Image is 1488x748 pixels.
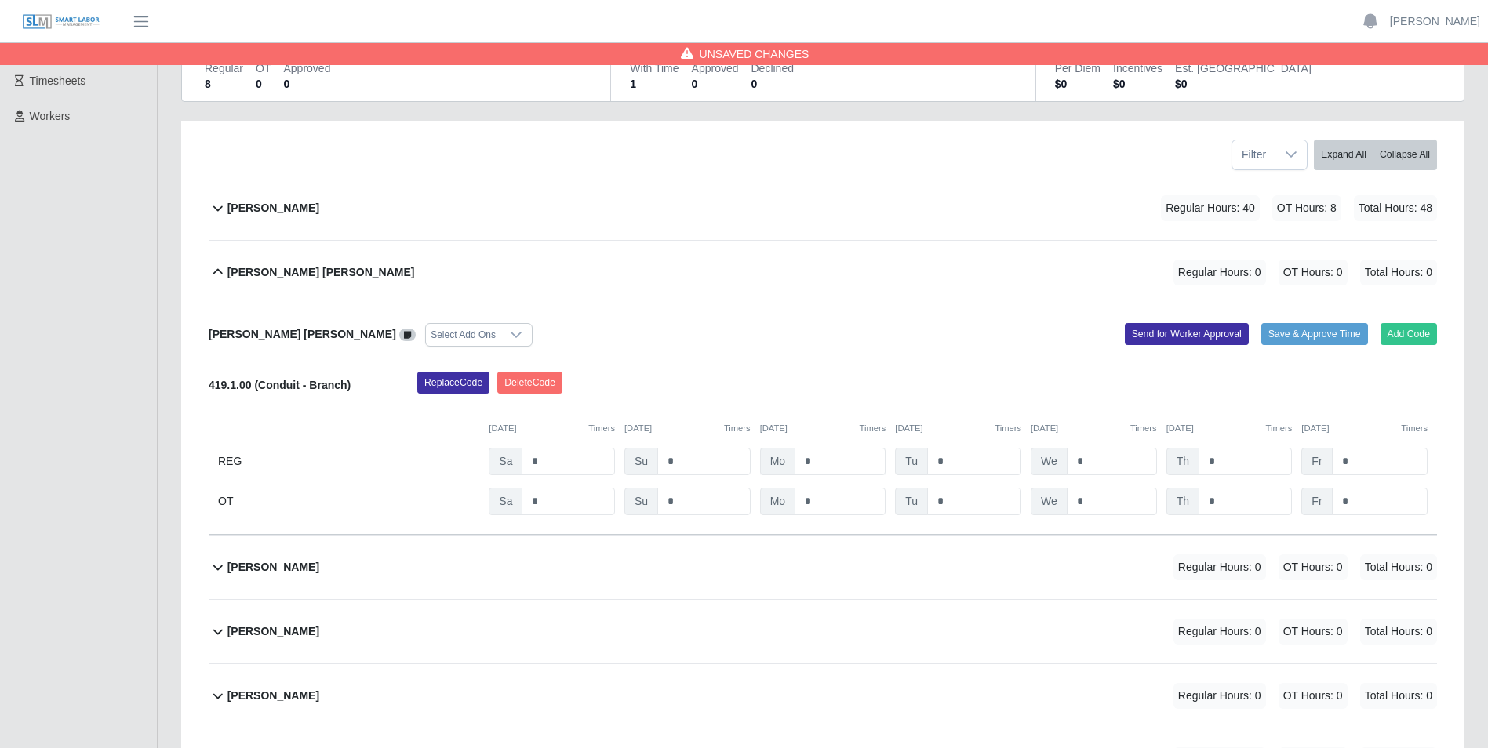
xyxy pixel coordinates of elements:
[218,448,479,475] div: REG
[1360,260,1437,285] span: Total Hours: 0
[209,536,1437,599] button: [PERSON_NAME] Regular Hours: 0 OT Hours: 0 Total Hours: 0
[751,60,794,76] dt: Declined
[1055,76,1101,92] dd: $0
[895,448,928,475] span: Tu
[751,76,794,92] dd: 0
[624,488,658,515] span: Su
[1166,448,1199,475] span: Th
[30,110,71,122] span: Workers
[1301,448,1332,475] span: Fr
[227,559,319,576] b: [PERSON_NAME]
[22,13,100,31] img: SLM Logo
[1261,323,1368,345] button: Save & Approve Time
[1360,683,1437,709] span: Total Hours: 0
[1301,422,1428,435] div: [DATE]
[760,488,795,515] span: Mo
[630,76,679,92] dd: 1
[227,200,319,216] b: [PERSON_NAME]
[1173,683,1266,709] span: Regular Hours: 0
[209,664,1437,728] button: [PERSON_NAME] Regular Hours: 0 OT Hours: 0 Total Hours: 0
[205,76,243,92] dd: 8
[995,422,1021,435] button: Timers
[209,600,1437,663] button: [PERSON_NAME] Regular Hours: 0 OT Hours: 0 Total Hours: 0
[1360,554,1437,580] span: Total Hours: 0
[1354,195,1437,221] span: Total Hours: 48
[283,60,330,76] dt: Approved
[1401,422,1428,435] button: Timers
[630,60,679,76] dt: With Time
[895,488,928,515] span: Tu
[1175,76,1312,92] dd: $0
[1381,323,1438,345] button: Add Code
[1314,140,1373,170] button: Expand All
[256,60,271,76] dt: OT
[489,422,615,435] div: [DATE]
[489,488,522,515] span: Sa
[1031,448,1068,475] span: We
[218,488,479,515] div: OT
[760,448,795,475] span: Mo
[399,328,417,340] a: View/Edit Notes
[1161,195,1260,221] span: Regular Hours: 40
[1173,260,1266,285] span: Regular Hours: 0
[1360,619,1437,645] span: Total Hours: 0
[624,422,751,435] div: [DATE]
[700,46,809,62] span: Unsaved Changes
[724,422,751,435] button: Timers
[426,324,500,346] div: Select Add Ons
[1175,60,1312,76] dt: Est. [GEOGRAPHIC_DATA]
[1373,140,1437,170] button: Collapse All
[1272,195,1341,221] span: OT Hours: 8
[1266,422,1293,435] button: Timers
[489,448,522,475] span: Sa
[1232,140,1275,169] span: Filter
[1113,60,1162,76] dt: Incentives
[227,264,415,281] b: [PERSON_NAME] [PERSON_NAME]
[692,76,739,92] dd: 0
[1166,488,1199,515] span: Th
[760,422,886,435] div: [DATE]
[1279,683,1348,709] span: OT Hours: 0
[1166,422,1293,435] div: [DATE]
[1173,554,1266,580] span: Regular Hours: 0
[497,372,562,394] button: DeleteCode
[624,448,658,475] span: Su
[1031,422,1157,435] div: [DATE]
[417,372,489,394] button: ReplaceCode
[227,623,319,640] b: [PERSON_NAME]
[205,60,243,76] dt: Regular
[209,241,1437,304] button: [PERSON_NAME] [PERSON_NAME] Regular Hours: 0 OT Hours: 0 Total Hours: 0
[1125,323,1249,345] button: Send for Worker Approval
[895,422,1021,435] div: [DATE]
[30,74,86,87] span: Timesheets
[1390,13,1480,30] a: [PERSON_NAME]
[1055,60,1101,76] dt: Per Diem
[588,422,615,435] button: Timers
[1113,76,1162,92] dd: $0
[209,176,1437,240] button: [PERSON_NAME] Regular Hours: 40 OT Hours: 8 Total Hours: 48
[209,379,351,391] b: 419.1.00 (Conduit - Branch)
[1031,488,1068,515] span: We
[1130,422,1157,435] button: Timers
[1279,619,1348,645] span: OT Hours: 0
[1301,488,1332,515] span: Fr
[283,76,330,92] dd: 0
[256,76,271,92] dd: 0
[1279,260,1348,285] span: OT Hours: 0
[1173,619,1266,645] span: Regular Hours: 0
[227,688,319,704] b: [PERSON_NAME]
[692,60,739,76] dt: Approved
[860,422,886,435] button: Timers
[1314,140,1437,170] div: bulk actions
[1279,554,1348,580] span: OT Hours: 0
[209,328,396,340] b: [PERSON_NAME] [PERSON_NAME]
